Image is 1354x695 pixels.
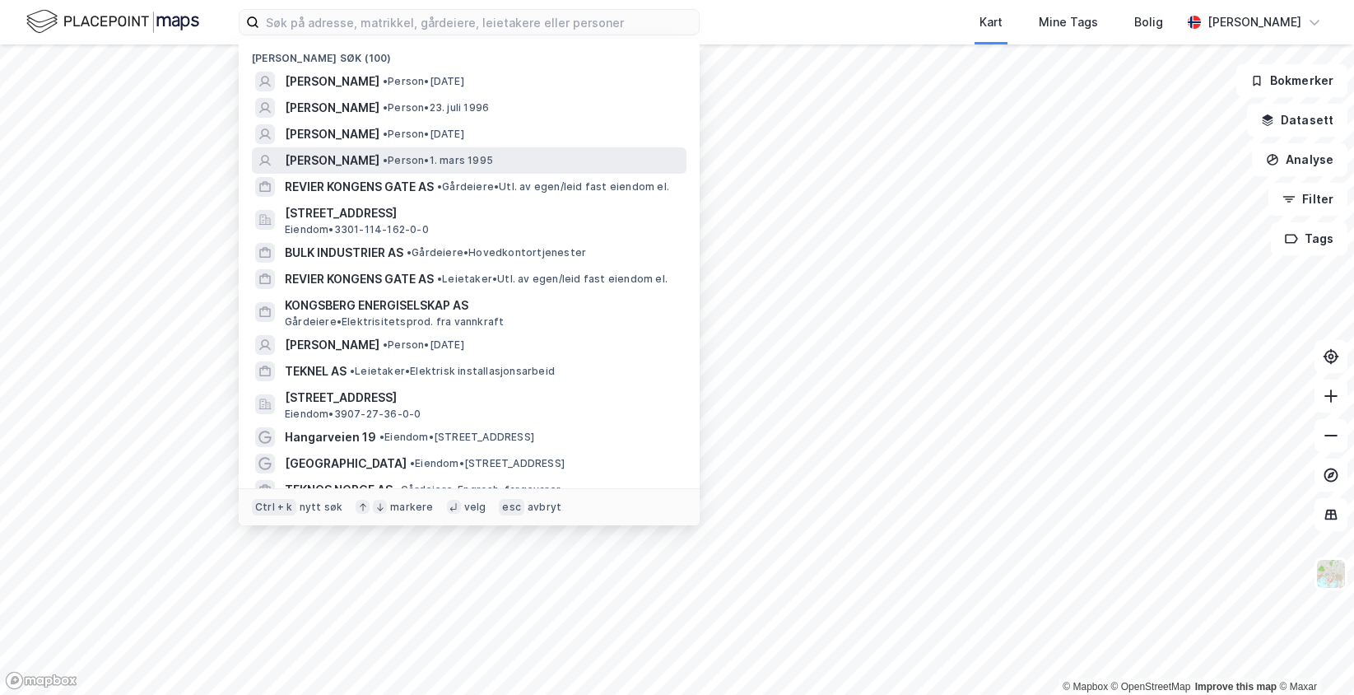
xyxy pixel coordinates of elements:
div: nytt søk [300,501,343,514]
div: Bolig [1134,12,1163,32]
span: Person • [DATE] [383,128,464,141]
span: • [437,273,442,285]
a: Improve this map [1195,681,1277,693]
a: OpenStreetMap [1111,681,1191,693]
span: [STREET_ADDRESS] [285,388,680,408]
span: Gårdeiere • Utl. av egen/leid fast eiendom el. [437,180,669,194]
div: esc [499,499,524,515]
button: Tags [1271,222,1347,255]
span: • [437,180,442,193]
span: Person • 23. juli 1996 [383,101,489,114]
span: [STREET_ADDRESS] [285,203,680,223]
span: [PERSON_NAME] [285,335,379,355]
span: KONGSBERG ENERGISELSKAP AS [285,296,680,315]
span: Person • [DATE] [383,75,464,88]
span: Gårdeiere • Elektrisitetsprod. fra vannkraft [285,315,504,329]
img: logo.f888ab2527a4732fd821a326f86c7f29.svg [26,7,199,36]
span: Gårdeiere • Engrosh. fargevarer [396,483,561,497]
span: • [383,101,388,114]
span: • [383,338,388,351]
span: Eiendom • [STREET_ADDRESS] [379,431,534,444]
button: Filter [1268,183,1347,216]
span: Person • [DATE] [383,338,464,352]
span: [PERSON_NAME] [285,98,379,118]
span: REVIER KONGENS GATE AS [285,177,434,197]
div: Mine Tags [1039,12,1098,32]
span: • [383,154,388,166]
iframe: Chat Widget [1272,616,1354,695]
span: [PERSON_NAME] [285,151,379,170]
span: REVIER KONGENS GATE AS [285,269,434,289]
span: Eiendom • 3301-114-162-0-0 [285,223,429,236]
span: • [383,128,388,140]
div: Kart [979,12,1003,32]
div: [PERSON_NAME] [1207,12,1301,32]
div: markere [390,501,433,514]
span: Person • 1. mars 1995 [383,154,493,167]
div: Ctrl + k [252,499,296,515]
span: [PERSON_NAME] [285,124,379,144]
div: avbryt [528,501,561,514]
span: BULK INDUSTRIER AS [285,243,403,263]
span: Leietaker • Elektrisk installasjonsarbeid [350,365,555,378]
button: Datasett [1247,104,1347,137]
span: Eiendom • 3907-27-36-0-0 [285,408,421,421]
span: TEKNEL AS [285,361,347,381]
span: Hangarveien 19 [285,427,376,447]
img: Z [1315,558,1347,590]
span: • [350,365,355,377]
span: [PERSON_NAME] [285,72,379,91]
span: TEKNOS NORGE AS [285,480,393,500]
a: Mapbox homepage [5,671,77,690]
span: [GEOGRAPHIC_DATA] [285,454,407,473]
input: Søk på adresse, matrikkel, gårdeiere, leietakere eller personer [259,10,699,35]
span: • [410,457,415,469]
button: Bokmerker [1236,64,1347,97]
span: • [383,75,388,87]
span: Leietaker • Utl. av egen/leid fast eiendom el. [437,273,668,286]
div: velg [464,501,486,514]
button: Analyse [1252,143,1347,176]
span: • [379,431,384,443]
span: • [396,483,401,496]
span: Gårdeiere • Hovedkontortjenester [407,246,586,259]
div: [PERSON_NAME] søk (100) [239,39,700,68]
a: Mapbox [1063,681,1108,693]
span: Eiendom • [STREET_ADDRESS] [410,457,565,470]
span: • [407,246,412,259]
